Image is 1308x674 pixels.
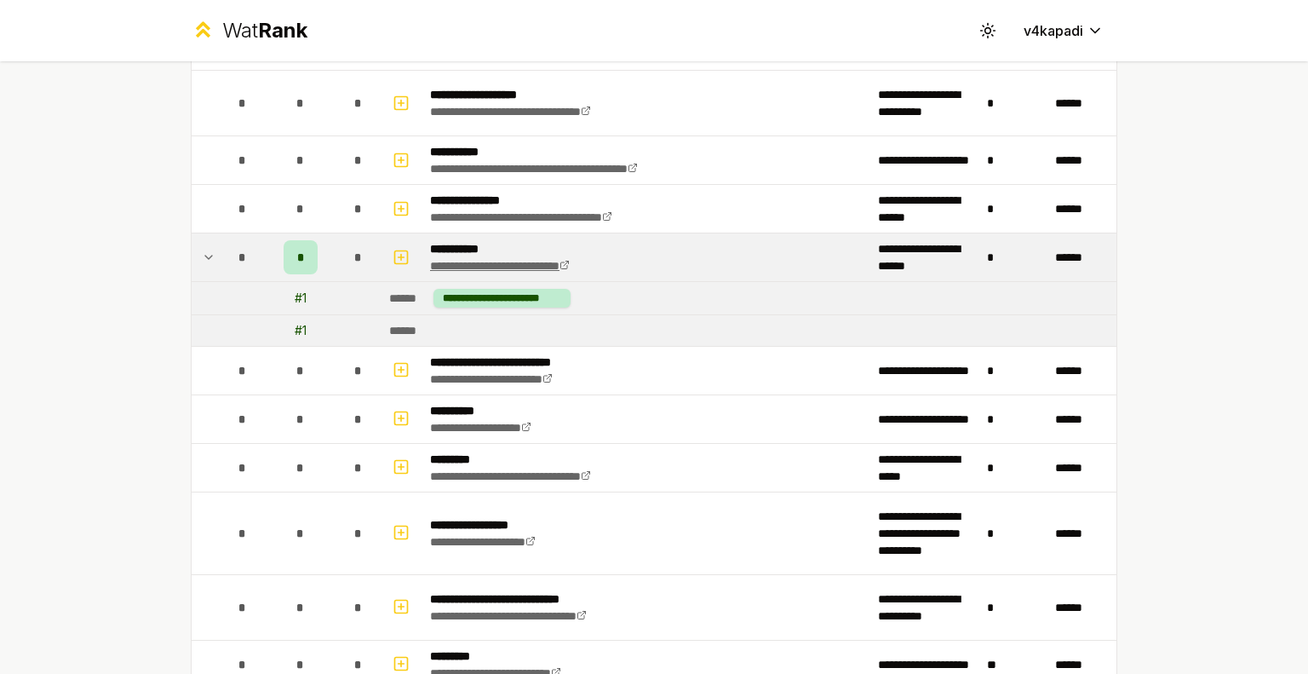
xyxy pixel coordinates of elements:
[1010,15,1117,46] button: v4kapadi
[191,17,307,44] a: WatRank
[258,18,307,43] span: Rank
[222,17,307,44] div: Wat
[295,290,307,307] div: # 1
[1024,20,1083,41] span: v4kapadi
[295,322,307,339] div: # 1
